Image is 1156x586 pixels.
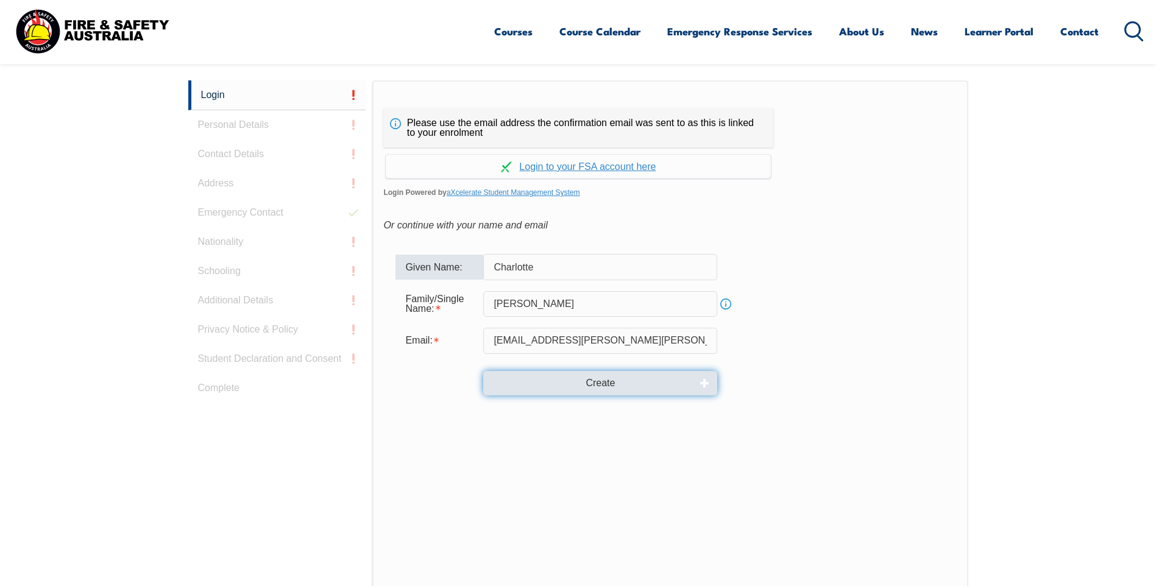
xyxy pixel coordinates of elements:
button: Create [483,371,717,395]
a: aXcelerate Student Management System [447,188,580,197]
a: Course Calendar [559,15,640,48]
a: Login [188,80,366,110]
span: Login Powered by [383,183,957,202]
div: Given Name: [395,255,483,279]
div: Family/Single Name is required. [395,288,483,320]
a: About Us [839,15,884,48]
a: Emergency Response Services [667,15,812,48]
a: Contact [1060,15,1099,48]
div: Please use the email address the confirmation email was sent to as this is linked to your enrolment [383,108,773,147]
div: Email is required. [395,329,483,352]
img: Log in withaxcelerate [501,161,512,172]
a: Info [717,295,734,312]
a: Courses [494,15,533,48]
a: Learner Portal [965,15,1034,48]
a: News [911,15,938,48]
div: Or continue with your name and email [383,216,957,235]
